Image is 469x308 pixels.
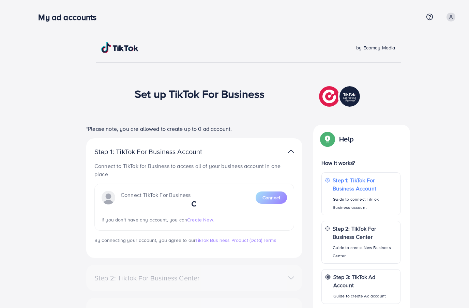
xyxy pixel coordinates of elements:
[135,87,264,100] h1: Set up TikTok For Business
[321,159,400,167] p: How it works?
[94,148,224,156] p: Step 1: TikTok For Business Account
[333,273,397,289] p: Step 3: TikTok Ad Account
[333,176,397,192] p: Step 1: TikTok For Business Account
[319,84,362,108] img: TikTok partner
[339,135,353,143] p: Help
[101,42,139,53] img: TikTok
[333,292,397,300] p: Guide to create Ad account
[321,133,334,145] img: Popup guide
[333,225,397,241] p: Step 2: TikTok For Business Center
[38,12,102,22] h3: My ad accounts
[86,125,302,133] p: *Please note, you are allowed to create up to 0 ad account.
[356,44,395,51] span: by Ecomdy Media
[288,147,294,156] img: TikTok partner
[333,195,397,212] p: Guide to connect TikTok Business account
[333,244,397,260] p: Guide to create New Business Center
